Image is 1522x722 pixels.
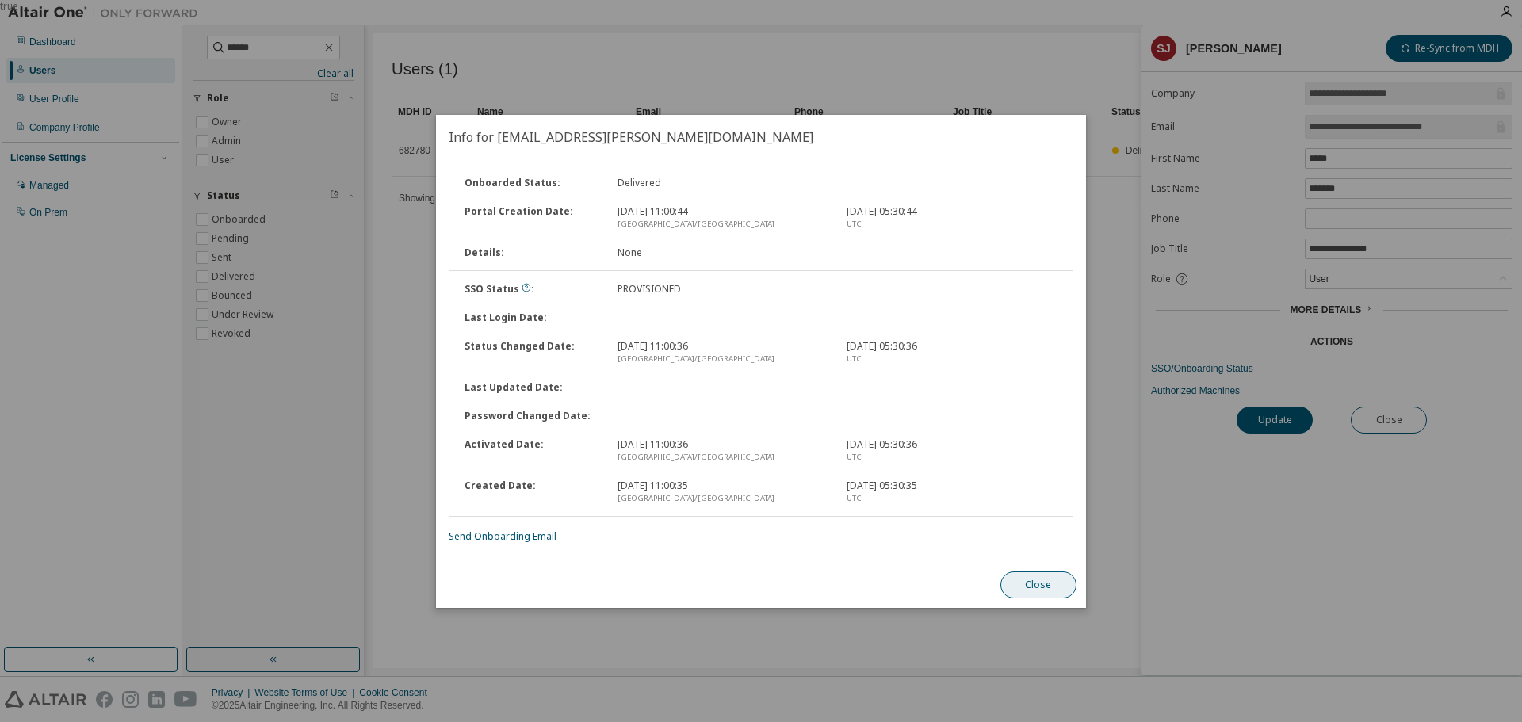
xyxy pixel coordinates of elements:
[455,205,608,231] div: Portal Creation Date :
[1000,571,1076,598] button: Close
[608,205,837,231] div: [DATE] 11:00:44
[436,115,1086,159] h2: Info for [EMAIL_ADDRESS][PERSON_NAME][DOMAIN_NAME]
[837,340,1066,365] div: [DATE] 05:30:36
[618,353,828,365] div: [GEOGRAPHIC_DATA]/[GEOGRAPHIC_DATA]
[847,451,1057,464] div: UTC
[847,492,1057,505] div: UTC
[608,340,837,365] div: [DATE] 11:00:36
[455,381,608,394] div: Last Updated Date :
[449,529,556,543] a: Send Onboarding Email
[455,410,608,422] div: Password Changed Date :
[608,479,837,505] div: [DATE] 11:00:35
[847,218,1057,231] div: UTC
[455,246,608,259] div: Details :
[618,218,828,231] div: [GEOGRAPHIC_DATA]/[GEOGRAPHIC_DATA]
[455,479,608,505] div: Created Date :
[847,353,1057,365] div: UTC
[837,205,1066,231] div: [DATE] 05:30:44
[608,438,837,464] div: [DATE] 11:00:36
[837,479,1066,505] div: [DATE] 05:30:35
[618,492,828,505] div: [GEOGRAPHIC_DATA]/[GEOGRAPHIC_DATA]
[837,438,1066,464] div: [DATE] 05:30:36
[455,340,608,365] div: Status Changed Date :
[455,438,608,464] div: Activated Date :
[608,283,837,296] div: PROVISIONED
[608,246,837,259] div: None
[608,177,837,189] div: Delivered
[455,311,608,324] div: Last Login Date :
[455,283,608,296] div: SSO Status :
[618,451,828,464] div: [GEOGRAPHIC_DATA]/[GEOGRAPHIC_DATA]
[455,177,608,189] div: Onboarded Status :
